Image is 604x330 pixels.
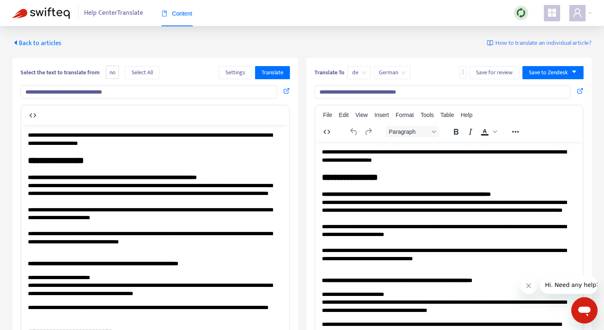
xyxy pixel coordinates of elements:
[572,8,582,18] span: user
[162,10,192,17] span: Content
[356,112,368,118] span: View
[219,66,252,79] button: Settings
[339,112,349,118] span: Edit
[520,277,537,294] iframe: Stäng meddelande
[255,66,290,79] button: Translate
[495,39,592,48] span: How to translate an individual article?
[361,126,375,137] button: Redo
[12,38,62,49] span: Back to articles
[396,112,414,118] span: Format
[449,126,463,137] button: Bold
[389,128,429,135] span: Paragraph
[540,276,597,294] iframe: Meddelande från företag
[106,66,119,79] span: no
[478,126,498,137] div: Text color Black
[460,66,466,79] button: more
[226,68,245,77] span: Settings
[440,112,454,118] span: Table
[420,112,434,118] span: Tools
[379,66,406,79] span: German
[84,5,143,21] span: Help Center Translate
[21,68,100,77] b: Select the text to translate from
[132,68,153,77] span: Select All
[487,39,592,48] a: How to translate an individual article?
[522,66,583,79] button: Save to Zendeskcaret-down
[374,112,389,118] span: Insert
[162,11,167,16] span: book
[5,6,59,12] span: Hi. Need any help?
[470,66,519,79] button: Save for review
[125,66,160,79] button: Select All
[385,126,439,137] button: Block Paragraph
[476,68,513,77] span: Save for review
[262,68,283,77] span: Translate
[352,66,366,79] span: de
[571,69,577,75] span: caret-down
[12,7,70,19] img: Swifteq
[547,8,557,18] span: appstore
[508,126,522,137] button: Reveal or hide additional toolbar items
[571,297,597,323] iframe: Knapp för att öppna meddelandefönstret
[315,68,344,77] b: Translate To
[12,39,19,46] span: caret-left
[323,112,333,118] span: File
[460,69,466,75] span: more
[463,126,477,137] button: Italic
[460,112,472,118] span: Help
[529,68,568,77] span: Save to Zendesk
[487,40,493,46] img: image-link
[347,126,361,137] button: Undo
[516,8,526,18] img: sync.dc5367851b00ba804db3.png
